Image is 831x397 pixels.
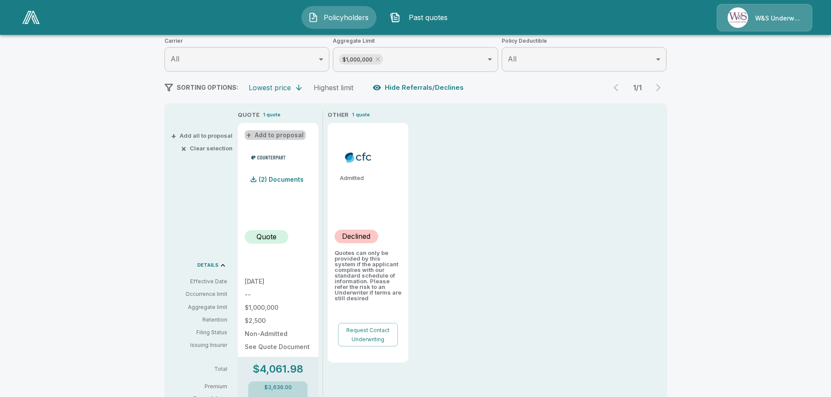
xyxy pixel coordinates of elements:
[171,384,234,389] p: Premium
[356,111,370,119] p: quote
[173,133,233,139] button: +Add all to proposal
[339,54,383,64] div: $1,000,000
[248,151,289,164] img: counterpartmpl
[171,329,227,336] p: Filing Status
[390,12,400,23] img: Past quotes Icon
[339,54,376,64] span: $1,000,000
[246,132,251,138] span: +
[371,79,467,96] button: Hide Referrals/Declines
[238,111,260,119] p: QUOTE
[253,364,303,374] p: $4,061.98
[164,37,330,45] span: Carrier
[335,250,401,301] p: Quotes can only be provided by this system if the applicant complies with our standard schedule o...
[259,176,304,183] p: (2) Documents
[177,84,238,91] span: SORTING OPTIONS:
[183,146,233,151] button: ×Clear selection
[22,11,40,24] img: AA Logo
[340,175,401,181] p: Admitted
[245,344,311,350] p: See Quote Document
[404,12,452,23] span: Past quotes
[171,341,227,349] p: Issuing Insurer
[181,146,186,151] span: ×
[245,331,311,337] p: Non-Admitted
[171,290,227,298] p: Occurrence limit
[245,318,311,324] p: $2,500
[629,84,646,91] p: 1 / 1
[333,37,498,45] span: Aggregate Limit
[263,111,280,119] p: 1 quote
[256,231,277,242] p: Quote
[245,130,306,140] button: +Add to proposal
[502,37,667,45] span: Policy Deductible
[171,133,176,139] span: +
[314,83,353,92] div: Highest limit
[342,231,370,241] p: Declined
[787,355,831,397] iframe: Chat Widget
[308,12,318,23] img: Policyholders Icon
[383,6,458,29] button: Past quotes IconPast quotes
[338,151,379,164] img: cfcmpl
[301,6,376,29] button: Policyholders IconPolicyholders
[245,292,311,298] p: --
[171,278,227,285] p: Effective Date
[197,263,219,268] p: DETAILS
[171,366,234,372] p: Total
[171,316,227,324] p: Retention
[249,83,291,92] div: Lowest price
[328,111,349,119] p: OTHER
[245,278,311,285] p: [DATE]
[508,54,516,63] span: All
[338,323,398,346] button: Request Contact Underwriting
[245,305,311,311] p: $1,000,000
[352,111,354,119] p: 1
[264,385,292,390] p: $3,636.00
[322,12,370,23] span: Policyholders
[171,303,227,311] p: Aggregate limit
[171,54,179,63] span: All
